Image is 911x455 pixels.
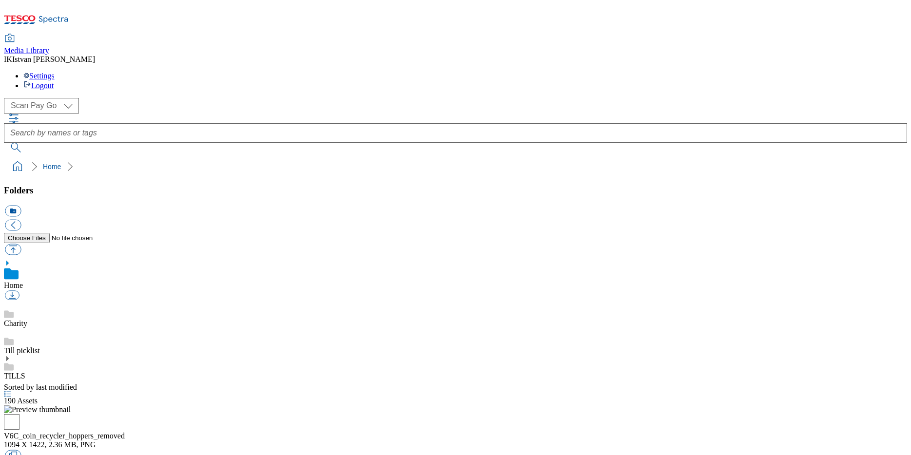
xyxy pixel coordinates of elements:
[4,383,77,391] span: Sorted by last modified
[4,346,40,355] a: Till picklist
[4,397,38,405] span: Assets
[4,397,17,405] span: 190
[4,319,27,327] a: Charity
[43,163,61,171] a: Home
[4,46,49,55] span: Media Library
[23,81,54,90] a: Logout
[12,55,95,63] span: Istvan [PERSON_NAME]
[4,372,25,380] a: TILLS
[4,432,907,440] div: V6C_coin_recycler_hoppers_removed
[10,159,25,174] a: home
[4,281,23,289] a: Home
[4,123,907,143] input: Search by names or tags
[4,35,49,55] a: Media Library
[4,405,71,414] img: Preview thumbnail
[23,72,55,80] a: Settings
[4,157,907,176] nav: breadcrumb
[4,55,12,63] span: IK
[4,185,907,196] h3: Folders
[4,440,907,449] div: 1094 X 1422, 2.36 MB, PNG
